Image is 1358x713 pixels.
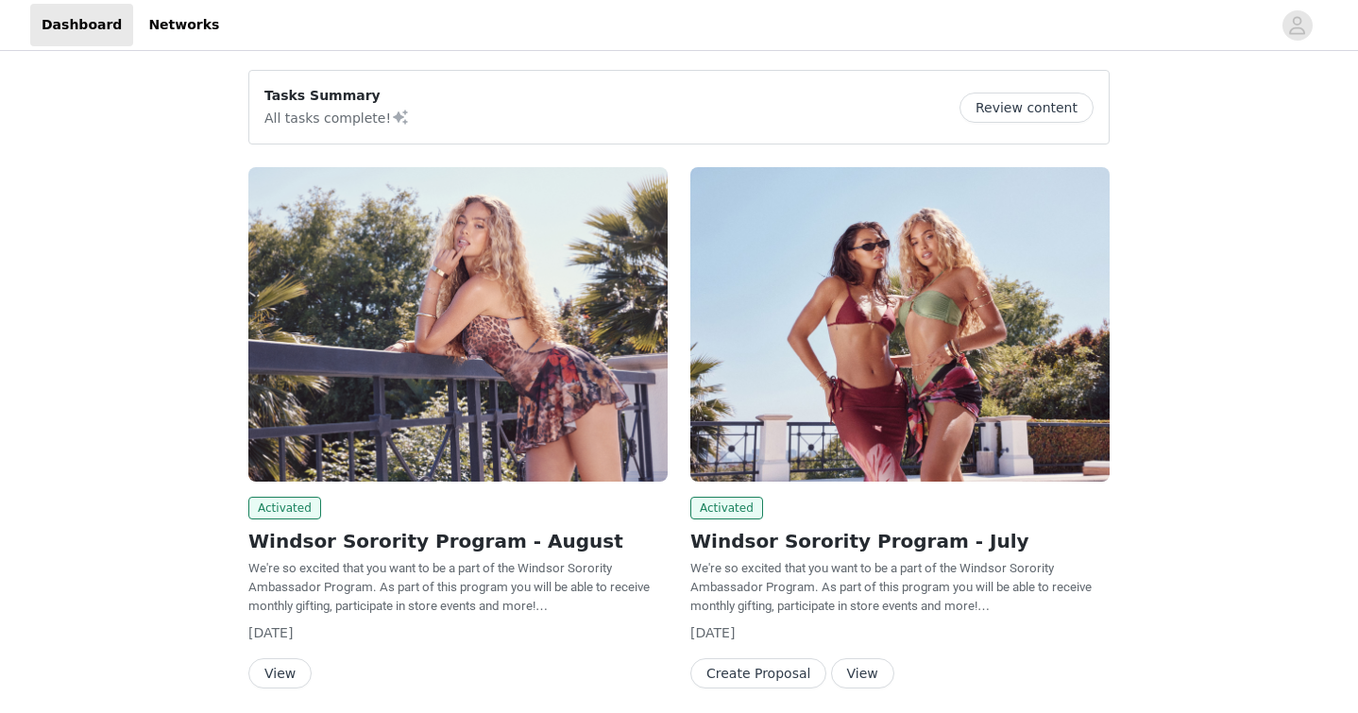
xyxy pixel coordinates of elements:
[690,625,735,640] span: [DATE]
[959,93,1094,123] button: Review content
[137,4,230,46] a: Networks
[690,658,826,688] button: Create Proposal
[248,527,668,555] h2: Windsor Sorority Program - August
[1288,10,1306,41] div: avatar
[690,527,1110,555] h2: Windsor Sorority Program - July
[264,86,410,106] p: Tasks Summary
[831,658,894,688] button: View
[690,497,763,519] span: Activated
[248,497,321,519] span: Activated
[248,658,312,688] button: View
[690,561,1092,613] span: We're so excited that you want to be a part of the Windsor Sorority Ambassador Program. As part o...
[248,167,668,482] img: Windsor
[248,625,293,640] span: [DATE]
[248,561,650,613] span: We're so excited that you want to be a part of the Windsor Sorority Ambassador Program. As part o...
[248,667,312,681] a: View
[264,106,410,128] p: All tasks complete!
[30,4,133,46] a: Dashboard
[690,167,1110,482] img: Windsor
[831,667,894,681] a: View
